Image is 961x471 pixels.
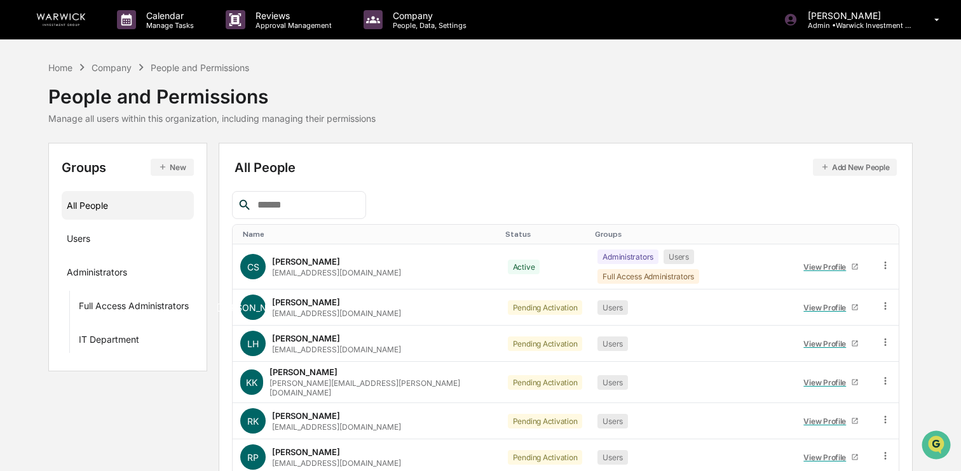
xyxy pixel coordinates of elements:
[92,161,102,171] div: 🗄️
[803,303,851,312] div: View Profile
[508,375,583,390] div: Pending Activation
[151,62,249,73] div: People and Permissions
[508,450,583,465] div: Pending Activation
[48,62,72,73] div: Home
[247,262,259,272] span: CS
[508,260,540,274] div: Active
[796,230,867,239] div: Toggle SortBy
[272,458,401,468] div: [EMAIL_ADDRESS][DOMAIN_NAME]
[216,101,231,116] button: Start new chat
[13,97,36,120] img: 1746055101610-c473b297-6a78-478c-a979-82029cc54cd1
[508,300,583,315] div: Pending Activation
[90,215,154,225] a: Powered byPylon
[272,268,401,277] div: [EMAIL_ADDRESS][DOMAIN_NAME]
[798,10,916,21] p: [PERSON_NAME]
[803,339,851,348] div: View Profile
[597,300,628,315] div: Users
[13,185,23,196] div: 🔎
[92,62,132,73] div: Company
[272,345,401,354] div: [EMAIL_ADDRESS][DOMAIN_NAME]
[105,160,158,173] span: Attestations
[87,155,163,178] a: 🗄️Attestations
[272,333,340,343] div: [PERSON_NAME]
[798,411,864,431] a: View Profile
[597,375,628,390] div: Users
[245,21,338,30] p: Approval Management
[803,378,851,387] div: View Profile
[798,298,864,317] a: View Profile
[920,429,955,463] iframe: Open customer support
[595,230,785,239] div: Toggle SortBy
[8,155,87,178] a: 🖐️Preclearance
[803,416,851,426] div: View Profile
[664,249,694,264] div: Users
[798,373,864,392] a: View Profile
[798,257,864,277] a: View Profile
[508,336,583,351] div: Pending Activation
[245,10,338,21] p: Reviews
[62,159,194,176] div: Groups
[48,75,376,108] div: People and Permissions
[13,27,231,47] p: How can we help?
[247,416,259,427] span: RK
[151,159,193,176] button: New
[126,215,154,225] span: Pylon
[25,184,80,197] span: Data Lookup
[13,161,23,171] div: 🖐️
[269,378,493,397] div: [PERSON_NAME][EMAIL_ADDRESS][PERSON_NAME][DOMAIN_NAME]
[803,262,851,272] div: View Profile
[79,334,139,349] div: IT Department
[272,422,401,432] div: [EMAIL_ADDRESS][DOMAIN_NAME]
[813,159,897,176] button: Add New People
[597,249,658,264] div: Administrators
[136,10,200,21] p: Calendar
[803,453,851,462] div: View Profile
[43,110,161,120] div: We're available if you need us!
[67,195,189,216] div: All People
[31,13,92,26] img: logo
[597,450,628,465] div: Users
[597,414,628,428] div: Users
[597,269,699,284] div: Full Access Administrators
[25,160,82,173] span: Preclearance
[272,297,340,307] div: [PERSON_NAME]
[67,233,90,248] div: Users
[597,336,628,351] div: Users
[272,256,340,267] div: [PERSON_NAME]
[247,452,259,463] span: RP
[272,308,401,318] div: [EMAIL_ADDRESS][DOMAIN_NAME]
[235,159,897,176] div: All People
[798,334,864,354] a: View Profile
[79,300,189,315] div: Full Access Administrators
[243,230,494,239] div: Toggle SortBy
[272,447,340,457] div: [PERSON_NAME]
[246,377,257,388] span: KK
[798,21,916,30] p: Admin • Warwick Investment Group
[8,179,85,202] a: 🔎Data Lookup
[43,97,208,110] div: Start new chat
[217,302,290,313] span: [PERSON_NAME]
[798,448,864,467] a: View Profile
[269,367,337,377] div: [PERSON_NAME]
[508,414,583,428] div: Pending Activation
[136,21,200,30] p: Manage Tasks
[383,10,473,21] p: Company
[882,230,894,239] div: Toggle SortBy
[383,21,473,30] p: People, Data, Settings
[247,338,259,349] span: LH
[48,113,376,124] div: Manage all users within this organization, including managing their permissions
[505,230,585,239] div: Toggle SortBy
[272,411,340,421] div: [PERSON_NAME]
[67,267,127,282] div: Administrators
